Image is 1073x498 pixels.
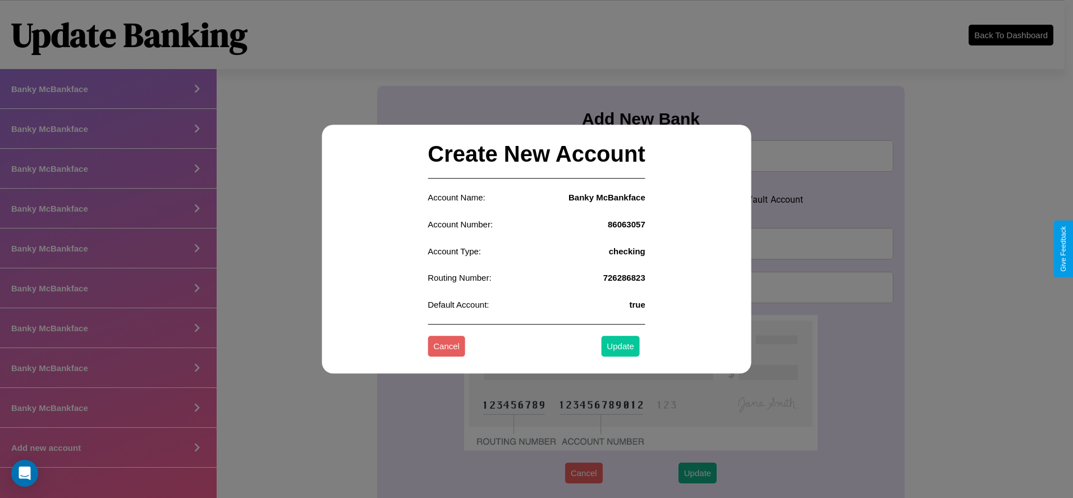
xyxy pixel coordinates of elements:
p: Default Account: [428,297,489,312]
p: Account Name: [428,190,485,205]
h2: Create New Account [428,130,645,179]
div: Give Feedback [1060,226,1067,272]
p: Account Type: [428,244,481,259]
h4: 726286823 [603,273,645,283]
h4: checking [609,246,645,256]
h4: true [629,300,645,309]
button: Cancel [428,336,465,357]
h4: 86063057 [608,220,645,229]
h4: Banky McBankface [568,193,645,203]
p: Routing Number: [428,271,491,286]
button: Update [601,336,639,357]
div: Open Intercom Messenger [11,460,38,487]
p: Account Number: [428,217,493,232]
